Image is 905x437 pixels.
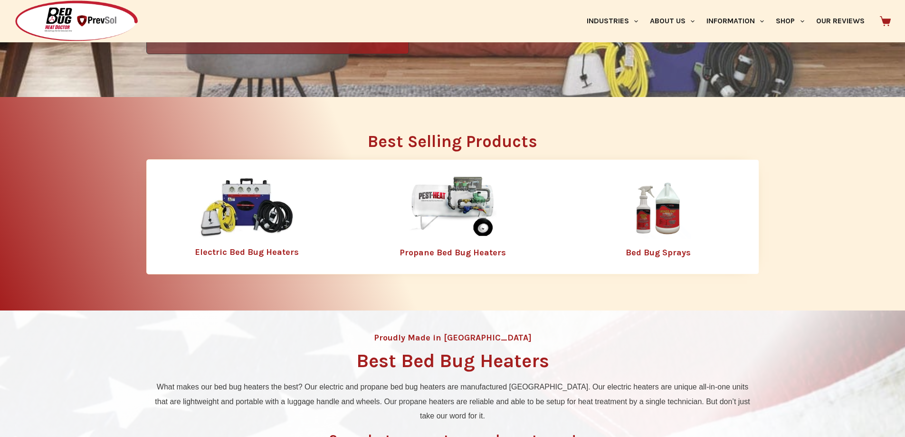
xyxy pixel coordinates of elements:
a: Bed Bug Sprays [626,247,691,258]
a: Electric Bed Bug Heaters [195,247,299,257]
button: Open LiveChat chat widget [8,4,36,32]
p: What makes our bed bug heaters the best? Our electric and propane bed bug heaters are manufacture... [151,380,754,423]
h2: Best Selling Products [146,133,759,150]
a: Propane Bed Bug Heaters [400,247,506,258]
h1: Best Bed Bug Heaters [356,351,549,370]
h4: Proudly Made in [GEOGRAPHIC_DATA] [374,333,532,342]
